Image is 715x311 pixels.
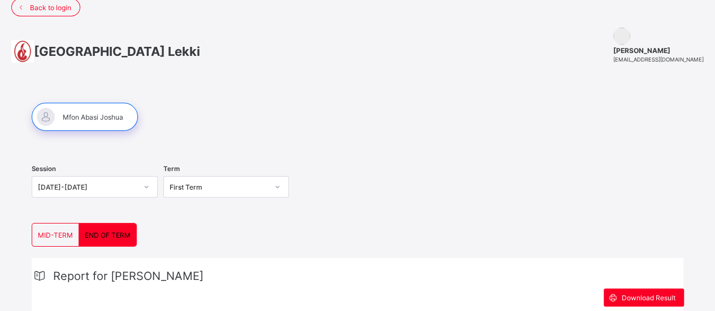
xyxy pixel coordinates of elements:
span: [PERSON_NAME] [613,46,704,55]
span: [EMAIL_ADDRESS][DOMAIN_NAME] [613,56,704,63]
span: [GEOGRAPHIC_DATA] Lekki [34,44,200,59]
span: Back to login [30,3,71,12]
div: First Term [170,183,268,191]
span: MID-TERM [38,231,73,239]
span: Term [163,165,180,173]
img: School logo [11,40,34,63]
span: END OF TERM [85,231,131,239]
div: [DATE]-[DATE] [38,183,137,191]
span: Report for [PERSON_NAME] [53,269,203,283]
span: Session [32,165,56,173]
span: Download Result [622,294,675,302]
